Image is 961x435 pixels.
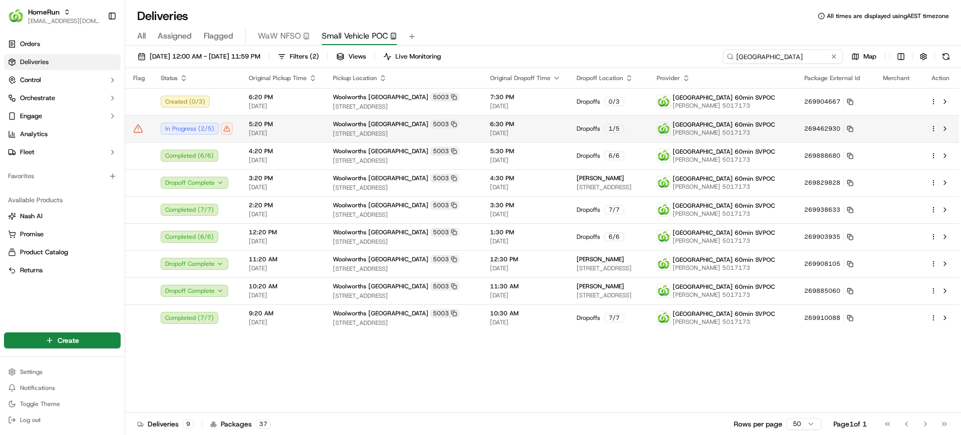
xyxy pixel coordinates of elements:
span: [DATE] [249,264,317,272]
button: 269908105 [804,260,853,268]
span: [STREET_ADDRESS] [333,292,474,300]
span: [PERSON_NAME] 5017173 [673,129,775,137]
button: Dropoff Complete [161,177,228,189]
span: [GEOGRAPHIC_DATA] 60min SVPOC [673,148,775,156]
span: [STREET_ADDRESS] [333,238,474,246]
span: [PERSON_NAME] 5017173 [673,183,775,191]
button: Live Monitoring [379,50,445,64]
span: Engage [20,112,42,121]
span: 2:20 PM [249,201,317,209]
button: [DATE] 12:00 AM - [DATE] 11:59 PM [133,50,265,64]
div: Favorites [4,168,121,184]
span: Status [161,74,178,82]
span: Control [20,76,41,85]
span: [PERSON_NAME] 5017173 [673,318,775,326]
button: 269903935 [804,233,853,241]
span: 3:30 PM [490,201,561,209]
span: Returns [20,266,43,275]
button: Promise [4,226,121,242]
span: [STREET_ADDRESS] [577,183,641,191]
div: 5003 [430,255,459,264]
span: [DATE] [490,291,561,299]
span: Dropoffs [577,152,600,160]
div: 5003 [430,228,459,237]
img: ww.png [657,230,670,243]
span: [PERSON_NAME] 5017173 [673,291,775,299]
button: [EMAIL_ADDRESS][DOMAIN_NAME] [28,17,100,25]
span: Woolworths [GEOGRAPHIC_DATA] [333,201,428,209]
span: Dropoffs [577,314,600,322]
span: [DATE] [490,318,561,326]
span: Dropoffs [577,98,600,106]
div: Deliveries [137,419,194,429]
span: 269908105 [804,260,840,268]
span: Flag [133,74,145,82]
span: [STREET_ADDRESS] [333,103,474,111]
span: 11:20 AM [249,255,317,263]
span: 5:20 PM [249,120,317,128]
span: 6:20 PM [249,93,317,101]
button: Dropoff Complete [161,285,228,297]
span: [PERSON_NAME] 5017173 [673,237,775,245]
button: 269938633 [804,206,853,214]
span: [DATE] [490,129,561,137]
span: Provider [657,74,680,82]
span: [PERSON_NAME] 5017173 [673,156,775,164]
span: Small Vehicle POC [322,30,388,42]
span: Toggle Theme [20,400,60,408]
span: All times are displayed using AEST timezone [827,12,949,20]
span: [DATE] [249,156,317,164]
img: ww.png [657,203,670,216]
span: Woolworths [GEOGRAPHIC_DATA] [333,228,428,236]
span: Woolworths [GEOGRAPHIC_DATA] [333,120,428,128]
button: Map [847,50,881,64]
a: Returns [8,266,117,275]
span: Map [863,52,876,61]
span: Dropoffs [577,125,600,133]
span: 3:20 PM [249,174,317,182]
span: [GEOGRAPHIC_DATA] 60min SVPOC [673,229,775,237]
span: [DATE] [490,183,561,191]
span: 4:20 PM [249,147,317,155]
img: HomeRun [8,8,24,24]
span: [DATE] [249,102,317,110]
div: 5003 [430,201,459,210]
button: Filters(2) [273,50,323,64]
div: 5003 [430,309,459,318]
button: HomeRun [28,7,60,17]
span: Flagged [204,30,233,42]
span: Deliveries [20,58,49,67]
button: 269829828 [804,179,853,187]
span: [STREET_ADDRESS] [333,211,474,219]
div: 5003 [430,174,459,183]
img: ww.png [657,284,670,297]
img: ww.png [657,311,670,324]
button: Settings [4,365,121,379]
span: [GEOGRAPHIC_DATA] 60min SVPOC [673,283,775,291]
span: Nash AI [20,212,43,221]
span: ( 2 ) [310,52,319,61]
span: All [137,30,146,42]
span: [DATE] [249,129,317,137]
div: 5003 [430,282,459,291]
span: Merchant [883,74,909,82]
img: ww.png [657,257,670,270]
span: [DATE] [490,156,561,164]
span: 10:30 AM [490,309,561,317]
span: Orders [20,40,40,49]
span: 269938633 [804,206,840,214]
span: Promise [20,230,44,239]
span: 12:20 PM [249,228,317,236]
button: Dropoff Complete [161,258,228,270]
div: 6 / 6 [604,232,624,241]
button: Returns [4,262,121,278]
div: Action [930,74,951,82]
div: Packages [210,419,271,429]
h1: Deliveries [137,8,188,24]
div: 5003 [430,147,459,156]
button: Fleet [4,144,121,160]
span: 269904667 [804,98,840,106]
span: [PERSON_NAME] [577,174,624,182]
